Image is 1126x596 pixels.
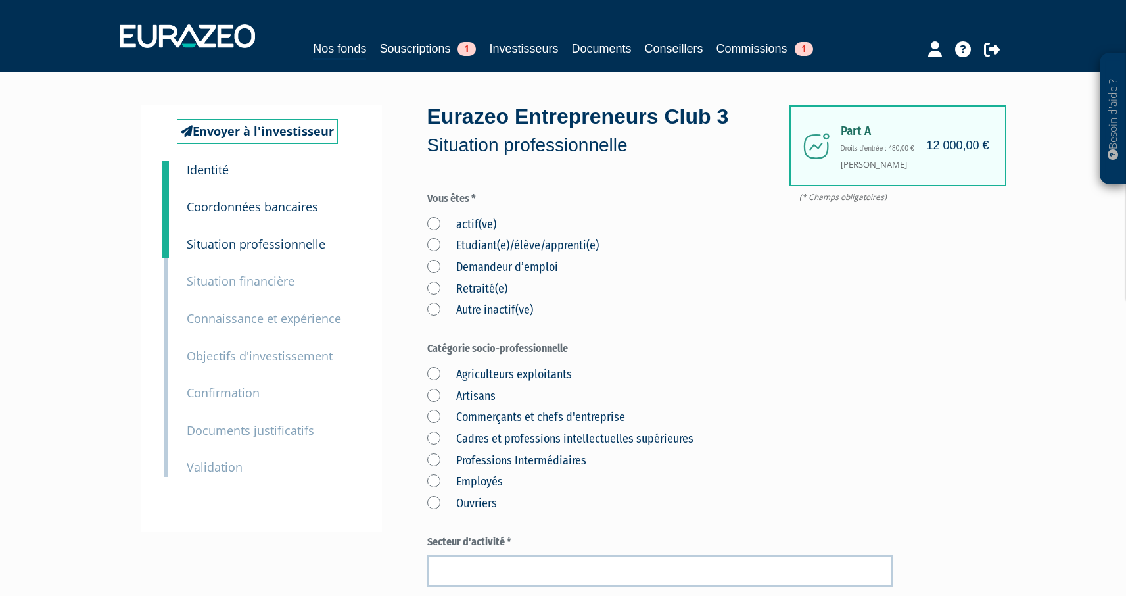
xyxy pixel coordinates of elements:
label: Commerçants et chefs d'entreprise [427,409,625,426]
span: 1 [795,42,813,56]
label: Retraité(e) [427,281,507,298]
a: Nos fonds [313,39,366,60]
small: Identité [187,162,229,178]
label: Demandeur d’emploi [427,259,558,276]
h6: Droits d'entrée : 480,00 € [841,145,985,152]
span: 1 [457,42,476,56]
a: Documents [572,39,632,58]
label: Secteur d'activité * [427,535,893,550]
a: Conseillers [645,39,703,58]
label: Vous êtes * [427,191,893,207]
label: Employés [427,474,503,491]
p: Situation professionnelle [427,132,789,159]
a: 2 [162,180,169,220]
label: Etudiant(e)/élève/apprenti(e) [427,237,599,255]
a: Investisseurs [489,39,558,58]
label: Agriculteurs exploitants [427,366,572,384]
a: 3 [162,217,169,258]
a: Commissions1 [716,39,813,58]
a: 1 [162,161,169,187]
label: Artisans [427,388,496,405]
p: Besoin d'aide ? [1106,60,1121,178]
small: Validation [187,459,243,475]
small: Confirmation [187,385,260,401]
label: Catégorie socio-professionnelle [427,341,893,357]
a: Souscriptions1 [379,39,476,58]
label: Cadres et professions intellectuelles supérieures [427,431,693,448]
img: 1732889491-logotype_eurazeo_blanc_rvb.png [120,24,255,48]
small: Situation professionnelle [187,236,325,252]
h4: 12 000,00 € [926,139,989,153]
label: actif(ve) [427,216,496,234]
small: Coordonnées bancaires [187,199,318,214]
small: Objectifs d'investissement [187,348,333,364]
div: [PERSON_NAME] [789,105,1006,186]
label: Ouvriers [427,495,497,512]
small: Situation financière [187,273,294,289]
a: Envoyer à l'investisseur [177,119,338,144]
label: Autre inactif(ve) [427,302,533,319]
small: Connaissance et expérience [187,310,341,326]
label: Professions Intermédiaires [427,453,586,470]
span: Part A [841,124,985,138]
div: Eurazeo Entrepreneurs Club 3 [427,102,789,159]
small: Documents justificatifs [187,422,314,438]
